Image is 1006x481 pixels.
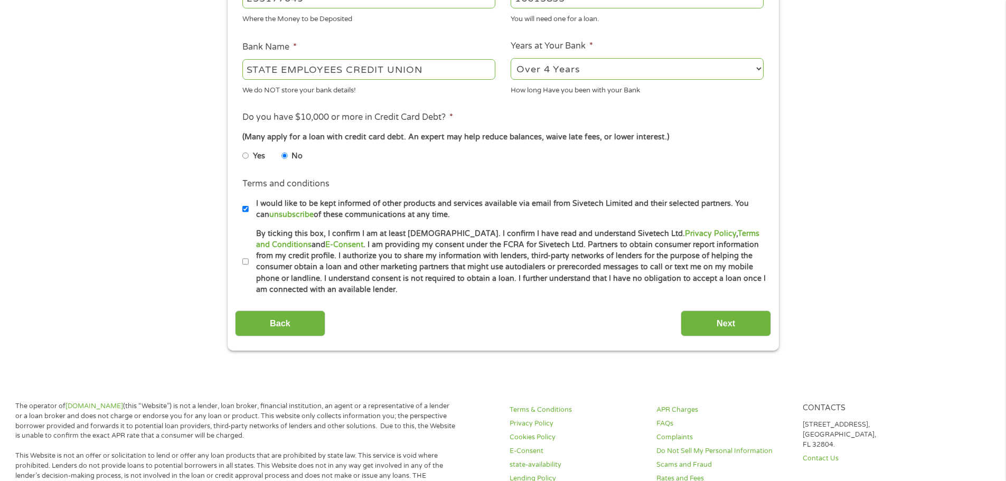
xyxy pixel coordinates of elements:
[511,41,593,52] label: Years at Your Bank
[685,229,736,238] a: Privacy Policy
[656,419,791,429] a: FAQs
[269,210,314,219] a: unsubscribe
[510,405,644,415] a: Terms & Conditions
[242,178,330,190] label: Terms and conditions
[242,112,453,123] label: Do you have $10,000 or more in Credit Card Debt?
[656,405,791,415] a: APR Charges
[235,310,325,336] input: Back
[803,420,937,450] p: [STREET_ADDRESS], [GEOGRAPHIC_DATA], FL 32804.
[325,240,363,249] a: E-Consent
[242,42,297,53] label: Bank Name
[15,401,456,441] p: The operator of (this “Website”) is not a lender, loan broker, financial institution, an agent or...
[253,150,265,162] label: Yes
[656,460,791,470] a: Scams and Fraud
[510,419,644,429] a: Privacy Policy
[242,131,763,143] div: (Many apply for a loan with credit card debt. An expert may help reduce balances, waive late fees...
[510,460,644,470] a: state-availability
[511,11,764,25] div: You will need one for a loan.
[656,432,791,442] a: Complaints
[249,228,767,296] label: By ticking this box, I confirm I am at least [DEMOGRAPHIC_DATA]. I confirm I have read and unders...
[242,11,495,25] div: Where the Money to be Deposited
[242,81,495,96] div: We do NOT store your bank details!
[803,403,937,413] h4: Contacts
[510,446,644,456] a: E-Consent
[249,198,767,221] label: I would like to be kept informed of other products and services available via email from Sivetech...
[803,454,937,464] a: Contact Us
[681,310,771,336] input: Next
[510,432,644,442] a: Cookies Policy
[511,81,764,96] div: How long Have you been with your Bank
[65,402,123,410] a: [DOMAIN_NAME]
[656,446,791,456] a: Do Not Sell My Personal Information
[256,229,759,249] a: Terms and Conditions
[292,150,303,162] label: No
